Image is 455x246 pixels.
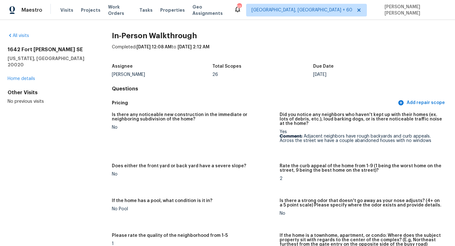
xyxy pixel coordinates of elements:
[280,130,442,143] div: Yes
[160,7,185,13] span: Properties
[112,86,447,92] h4: Questions
[8,46,92,53] h2: 1642 Fort [PERSON_NAME] SE
[8,89,92,96] div: Other Visits
[112,199,212,203] h5: If the home has a pool, what condition is it in?
[399,99,445,107] span: Add repair scope
[112,113,275,121] h5: Is there any noticeable new construction in the immediate or neighboring subdivision of the home?
[252,7,352,13] span: [GEOGRAPHIC_DATA], [GEOGRAPHIC_DATA] + 60
[280,134,302,138] b: Comment:
[212,64,241,69] h5: Total Scopes
[280,134,442,143] p: Adjacent neighbors have rough backyards and curb appeals. Across the street we have a couple aban...
[112,64,133,69] h5: Assignee
[313,72,414,77] div: [DATE]
[212,72,313,77] div: 26
[280,113,442,126] h5: Did you notice any neighbors who haven't kept up with their homes (ex. lots of debris, etc.), lou...
[112,172,275,176] div: No
[81,7,100,13] span: Projects
[112,242,275,246] div: 1
[313,64,334,69] h5: Due Date
[382,4,446,16] span: [PERSON_NAME] [PERSON_NAME]
[8,55,92,68] h5: [US_STATE], [GEOGRAPHIC_DATA] 20020
[397,97,447,109] button: Add repair scope
[139,8,153,12] span: Tasks
[280,211,442,216] div: No
[112,72,213,77] div: [PERSON_NAME]
[192,4,226,16] span: Geo Assignments
[60,7,73,13] span: Visits
[108,4,132,16] span: Work Orders
[112,44,447,60] div: Completed: to
[237,4,241,10] div: 553
[280,164,442,173] h5: Rate the curb appeal of the home from 1-9 (1 being the worst home on the street, 9 being the best...
[136,45,172,49] span: [DATE] 12:08 AM
[8,77,35,81] a: Home details
[112,207,275,211] div: No Pool
[178,45,209,49] span: [DATE] 2:12 AM
[112,233,228,238] h5: Please rate the quality of the neighborhood from 1-5
[8,34,29,38] a: All visits
[112,164,246,168] h5: Does either the front yard or back yard have a severe slope?
[112,33,447,39] h2: In-Person Walkthrough
[280,176,442,181] div: 2
[280,199,442,207] h5: Is there a strong odor that doesn't go away as your nose adjusts? (4+ on a 5 point scale) Please ...
[112,100,397,106] h5: Pricing
[112,125,275,130] div: No
[21,7,42,13] span: Maestro
[8,99,44,104] span: No previous visits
